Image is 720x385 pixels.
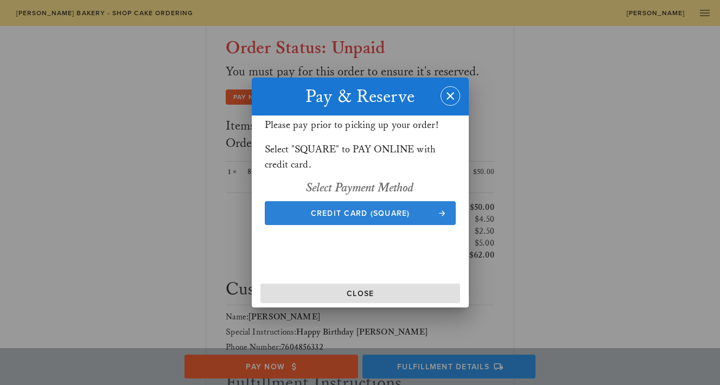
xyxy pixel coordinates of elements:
[265,201,456,225] button: Credit Card (Square)
[265,179,456,197] h2: Select Payment Method
[260,284,460,303] button: Close
[305,86,415,108] span: Pay & Reserve
[265,118,456,133] p: Please pay prior to picking up your order!
[275,209,445,218] span: Credit Card (Square)
[265,289,456,298] span: Close
[265,142,456,174] p: Select "SQUARE" to PAY ONLINE with credit card.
